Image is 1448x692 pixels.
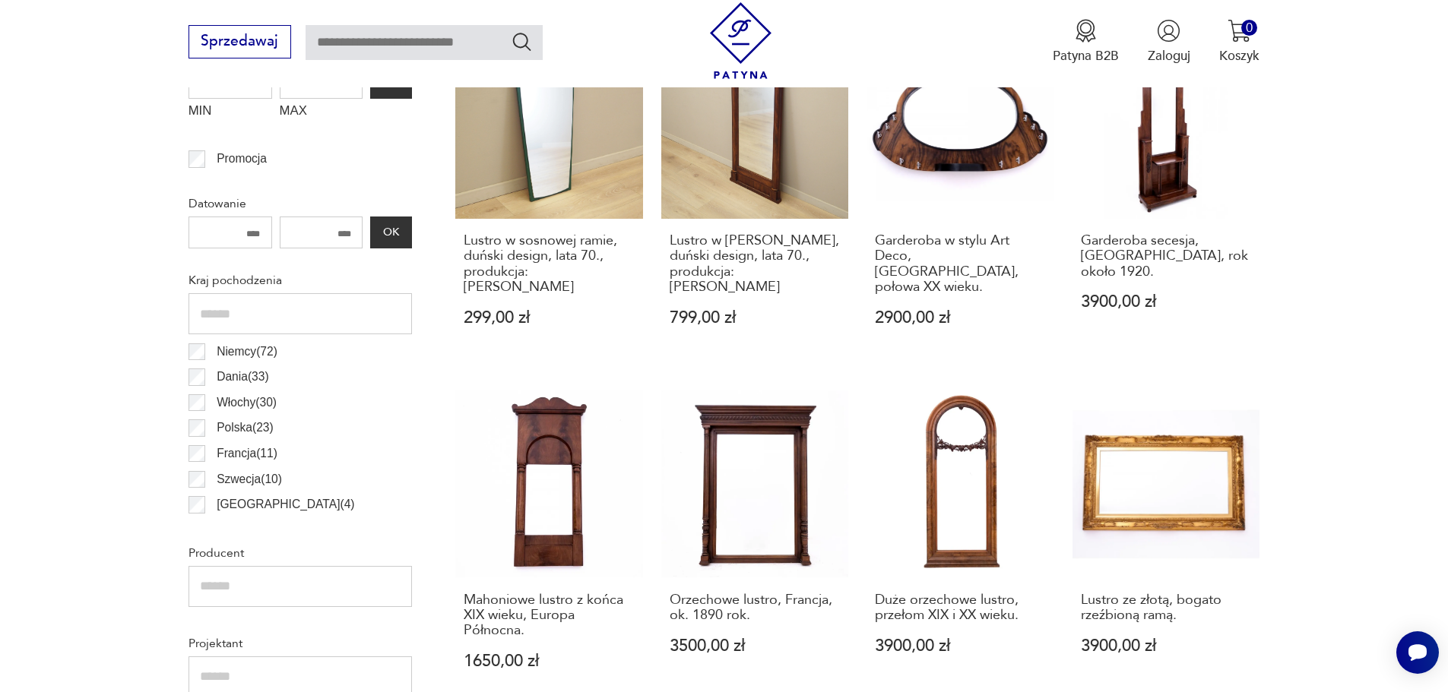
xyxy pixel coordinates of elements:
[1228,19,1251,43] img: Ikona koszyka
[1081,294,1252,310] p: 3900,00 zł
[464,592,635,639] h3: Mahoniowe lustro z końca XIX wieku, Europa Północna.
[702,2,779,79] img: Patyna - sklep z meblami i dekoracjami vintage
[1219,19,1259,65] button: 0Koszyk
[217,418,274,438] p: Polska ( 23 )
[670,638,841,654] p: 3500,00 zł
[875,310,1046,326] p: 2900,00 zł
[1396,631,1439,674] iframe: Smartsupp widget button
[1219,47,1259,65] p: Koszyk
[189,25,291,58] button: Sprzedawaj
[670,592,841,624] h3: Orzechowe lustro, Francja, ok. 1890 rok.
[280,99,363,128] label: MAX
[217,444,277,463] p: Francja ( 11 )
[217,520,284,540] p: Hiszpania ( 3 )
[1148,47,1190,65] p: Zaloguj
[1241,20,1257,36] div: 0
[511,30,533,52] button: Szukaj
[217,149,267,169] p: Promocja
[464,310,635,326] p: 299,00 zł
[189,194,412,213] p: Datowanie
[189,36,291,49] a: Sprzedawaj
[217,393,277,412] p: Włochy ( 30 )
[217,469,282,489] p: Szwecja ( 10 )
[1157,19,1180,43] img: Ikonka użytkownika
[1053,19,1119,65] button: Patyna B2B
[1081,233,1252,280] h3: Garderoba secesja, [GEOGRAPHIC_DATA], rok około 1920.
[661,31,849,361] a: Lustro w drewnianej ramie, duński design, lata 70., produkcja: DaniaLustro w [PERSON_NAME], duńsk...
[189,634,412,653] p: Projektant
[217,342,277,362] p: Niemcy ( 72 )
[1148,19,1190,65] button: Zaloguj
[1074,19,1098,43] img: Ikona medalu
[189,543,412,563] p: Producent
[1081,638,1252,654] p: 3900,00 zł
[1053,47,1119,65] p: Patyna B2B
[670,233,841,295] h3: Lustro w [PERSON_NAME], duński design, lata 70., produkcja: [PERSON_NAME]
[875,592,1046,624] h3: Duże orzechowe lustro, przełom XIX i XX wieku.
[455,31,643,361] a: Lustro w sosnowej ramie, duński design, lata 70., produkcja: DaniaLustro w sosnowej ramie, duński...
[217,367,269,387] p: Dania ( 33 )
[217,495,354,514] p: [GEOGRAPHIC_DATA] ( 4 )
[875,233,1046,295] h3: Garderoba w stylu Art Deco, [GEOGRAPHIC_DATA], połowa XX wieku.
[370,216,411,248] button: OK
[670,310,841,326] p: 799,00 zł
[464,653,635,669] p: 1650,00 zł
[1073,31,1260,361] a: Garderoba secesja, Europa Zachodnia, rok około 1920.Garderoba secesja, [GEOGRAPHIC_DATA], rok oko...
[867,31,1054,361] a: Garderoba w stylu Art Deco, Polska, połowa XX wieku.Garderoba w stylu Art Deco, [GEOGRAPHIC_DATA]...
[1053,19,1119,65] a: Ikona medaluPatyna B2B
[189,99,272,128] label: MIN
[189,270,412,290] p: Kraj pochodzenia
[875,638,1046,654] p: 3900,00 zł
[464,233,635,295] h3: Lustro w sosnowej ramie, duński design, lata 70., produkcja: [PERSON_NAME]
[1081,592,1252,624] h3: Lustro ze złotą, bogato rzeźbioną ramą.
